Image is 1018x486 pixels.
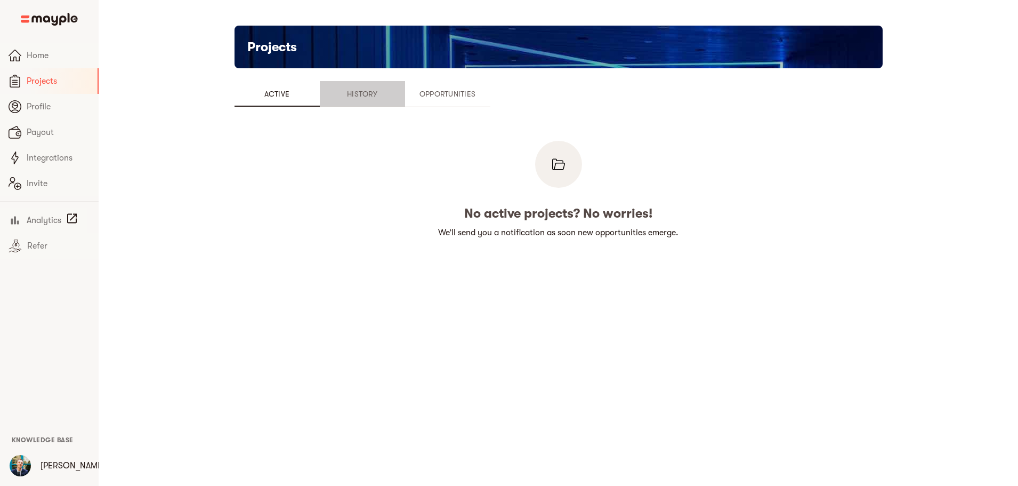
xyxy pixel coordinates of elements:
p: We’ll send you a notification as soon new opportunities emerge. [438,226,678,239]
span: Opportunities [411,87,484,100]
span: Profile [27,100,90,113]
span: Knowledge Base [12,436,74,444]
span: Refer [27,240,90,252]
span: Projects [27,75,89,87]
span: Home [27,49,90,62]
p: [PERSON_NAME] [41,459,105,472]
a: Knowledge Base [12,435,74,444]
button: User Menu [3,449,37,483]
img: Main logo [21,13,78,26]
span: Integrations [27,152,90,164]
span: Analytics [27,214,61,227]
span: History [326,87,399,100]
h5: Projects [247,38,297,55]
img: YZZgCb1fS5ussBl3eJIV [10,455,31,476]
span: Payout [27,126,90,139]
span: Active [241,87,313,100]
span: Invite [27,177,90,190]
h5: No active projects? No worries! [464,205,652,222]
